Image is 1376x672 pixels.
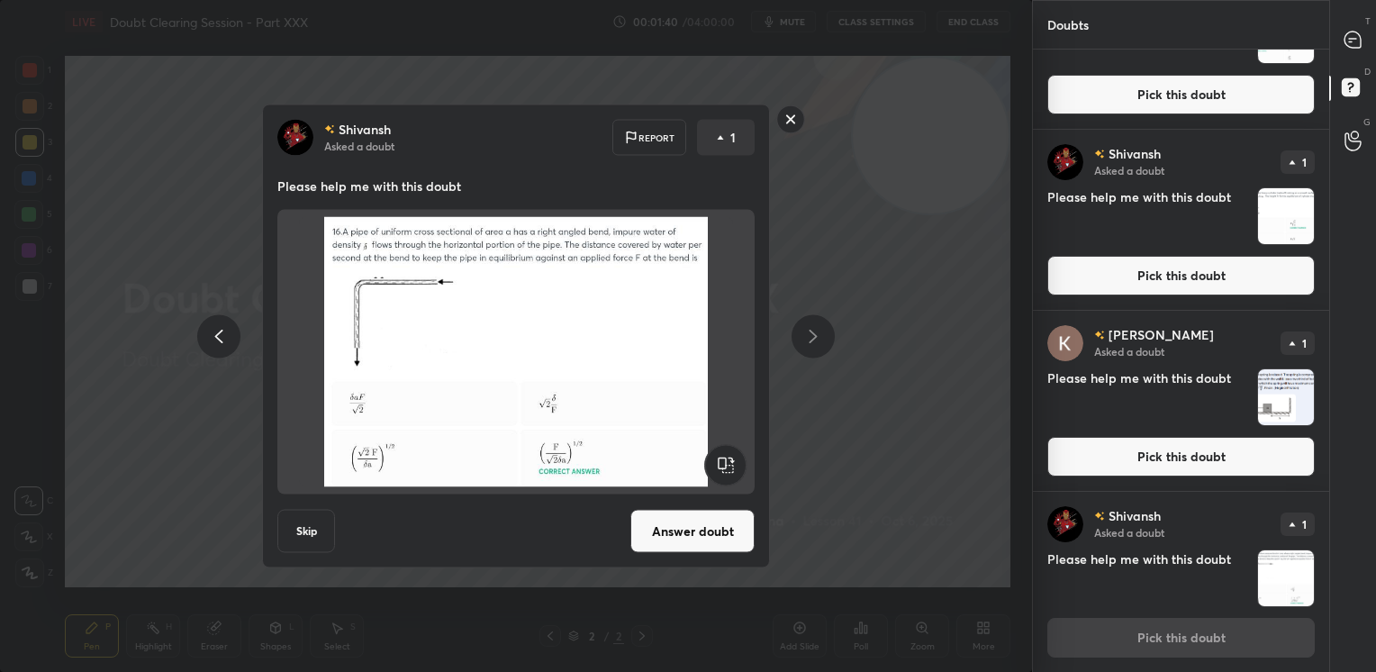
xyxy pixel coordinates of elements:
div: Report [612,120,686,156]
h4: Please help me with this doubt [1047,368,1250,426]
p: Shivansh [339,123,391,137]
img: 1759722569FK17L2.JPEG [1258,188,1314,244]
button: Skip [277,510,335,553]
img: 1759722559QL3ASE.JPEG [299,217,733,487]
img: no-rating-badge.077c3623.svg [324,124,335,134]
img: 175972256411PJI4.PNG [1258,369,1314,425]
h4: Please help me with this doubt [1047,187,1250,245]
button: Pick this doubt [1047,256,1315,295]
p: Asked a doubt [1094,344,1164,359]
p: Shivansh [1109,509,1161,523]
button: Pick this doubt [1047,437,1315,477]
img: 1759722559QL3ASE.JPEG [1258,550,1314,606]
p: Asked a doubt [1094,163,1164,177]
img: no-rating-badge.077c3623.svg [1094,150,1105,159]
img: no-rating-badge.077c3623.svg [1094,331,1105,341]
img: 873941af3b104175891c25fa6c47daf6.None [1047,506,1083,542]
p: 1 [1302,157,1307,168]
p: Shivansh [1109,147,1161,161]
p: Please help me with this doubt [277,177,755,195]
p: [PERSON_NAME] [1109,328,1214,342]
img: 873941af3b104175891c25fa6c47daf6.None [277,120,313,156]
p: Asked a doubt [1094,525,1164,540]
p: 1 [1302,519,1307,530]
p: D [1364,65,1371,78]
button: Answer doubt [630,510,755,553]
p: G [1363,115,1371,129]
img: 3 [1047,325,1083,361]
p: Asked a doubt [324,139,394,153]
p: 1 [730,129,736,147]
img: 873941af3b104175891c25fa6c47daf6.None [1047,144,1083,180]
p: T [1365,14,1371,28]
p: 1 [1302,338,1307,349]
img: no-rating-badge.077c3623.svg [1094,512,1105,522]
button: Pick this doubt [1047,75,1315,114]
p: Doubts [1033,1,1103,49]
h4: Please help me with this doubt [1047,549,1250,607]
